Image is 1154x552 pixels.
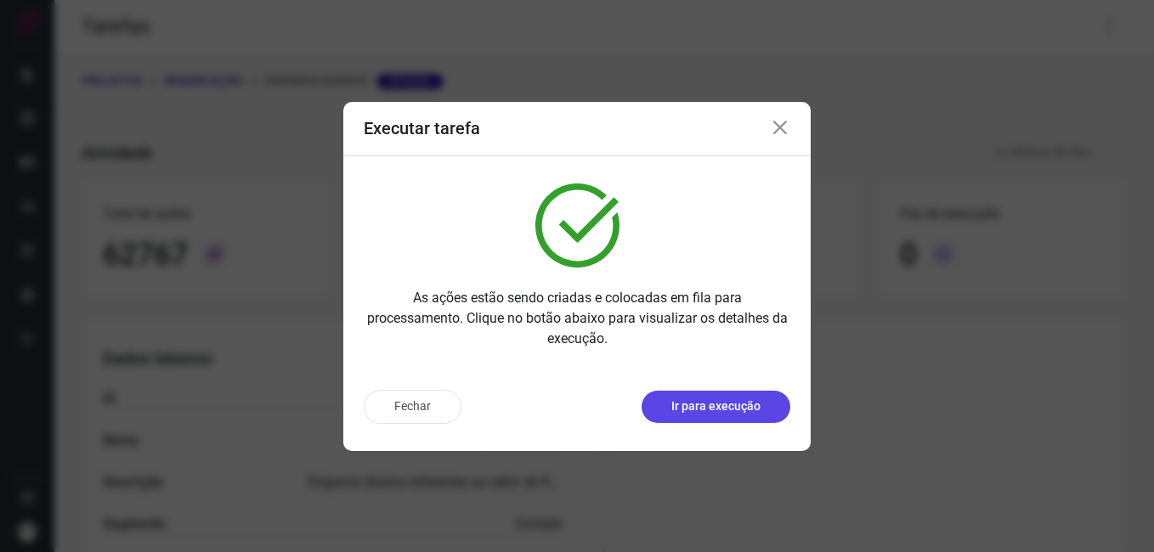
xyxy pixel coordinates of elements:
button: Ir para execução [642,391,790,423]
p: As ações estão sendo criadas e colocadas em fila para processamento. Clique no botão abaixo para ... [364,288,790,349]
img: verified.svg [535,183,619,268]
p: Ir para execução [671,397,761,415]
h3: Executar tarefa [364,118,480,138]
button: Fechar [364,390,461,424]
